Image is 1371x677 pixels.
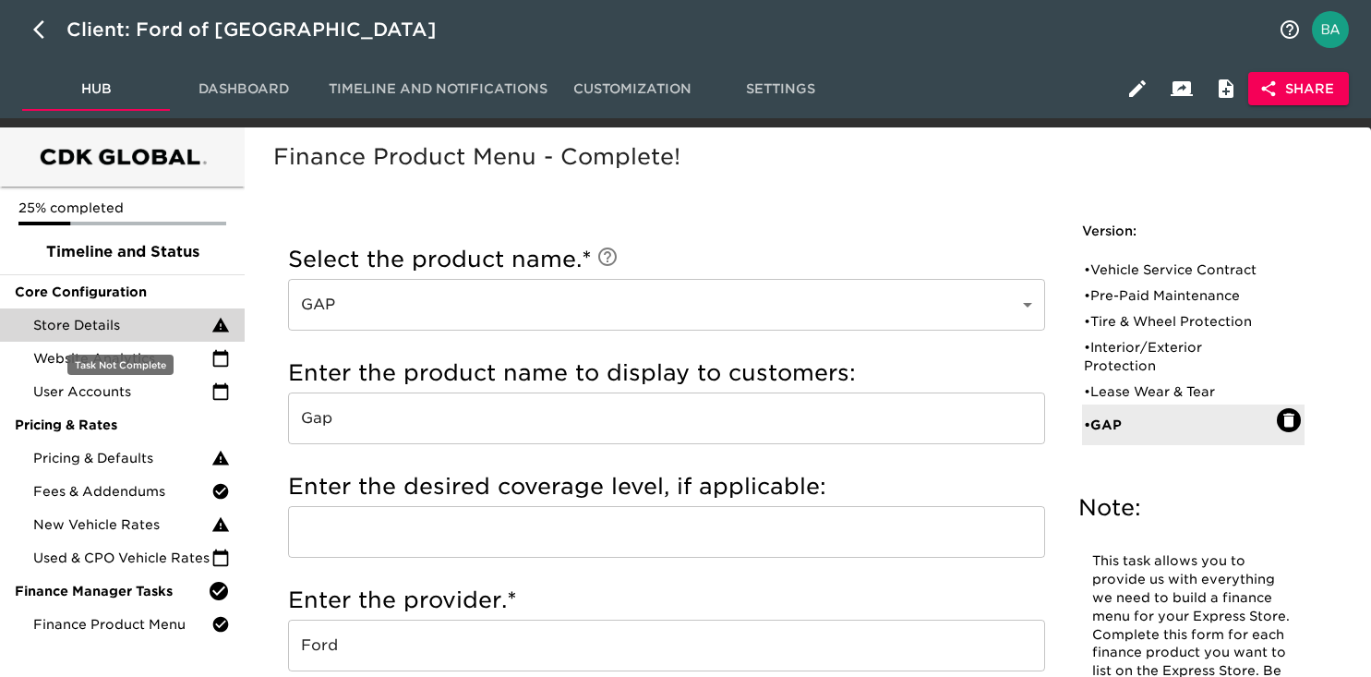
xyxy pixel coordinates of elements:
[18,199,226,217] p: 25% completed
[288,279,1045,331] div: GAP
[1268,7,1312,52] button: notifications
[33,515,211,534] span: New Vehicle Rates
[1078,493,1308,523] h5: Note:
[1084,286,1277,305] div: • Pre-Paid Maintenance
[717,78,843,101] span: Settings
[33,549,211,567] span: Used & CPO Vehicle Rates
[1082,334,1305,379] div: •Interior/Exterior Protection
[1084,338,1277,375] div: • Interior/Exterior Protection
[288,620,1045,671] input: Example: SafeGuard, EasyCare, JM&A
[1277,408,1301,432] button: Delete: GAP
[181,78,307,101] span: Dashboard
[1312,11,1349,48] img: Profile
[33,449,211,467] span: Pricing & Defaults
[1084,260,1277,279] div: • Vehicle Service Contract
[33,349,211,368] span: Website Analytics
[1084,382,1277,401] div: • Lease Wear & Tear
[15,416,230,434] span: Pricing & Rates
[33,316,211,334] span: Store Details
[1082,379,1305,405] div: •Lease Wear & Tear
[273,142,1334,172] h5: Finance Product Menu - Complete!
[66,15,463,44] div: Client: Ford of [GEOGRAPHIC_DATA]
[288,586,1045,615] h5: Enter the provider.
[1082,257,1305,283] div: •Vehicle Service Contract
[15,283,230,301] span: Core Configuration
[570,78,695,101] span: Customization
[33,615,211,634] span: Finance Product Menu
[1248,72,1349,106] button: Share
[1084,312,1277,331] div: • Tire & Wheel Protection
[15,241,230,263] span: Timeline and Status
[1160,66,1204,111] button: Client View
[1082,308,1305,334] div: •Tire & Wheel Protection
[33,382,211,401] span: User Accounts
[1082,222,1305,242] h6: Version:
[1263,78,1334,101] span: Share
[1115,66,1160,111] button: Edit Hub
[288,245,1045,274] h5: Select the product name.
[33,482,211,501] span: Fees & Addendums
[33,78,159,101] span: Hub
[1084,416,1277,434] div: • GAP
[288,358,1045,388] h5: Enter the product name to display to customers:
[288,472,1045,502] h5: Enter the desired coverage level, if applicable:
[15,582,208,600] span: Finance Manager Tasks
[1204,66,1248,111] button: Internal Notes and Comments
[1082,405,1305,445] div: •GAP
[329,78,547,101] span: Timeline and Notifications
[1082,283,1305,308] div: •Pre-Paid Maintenance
